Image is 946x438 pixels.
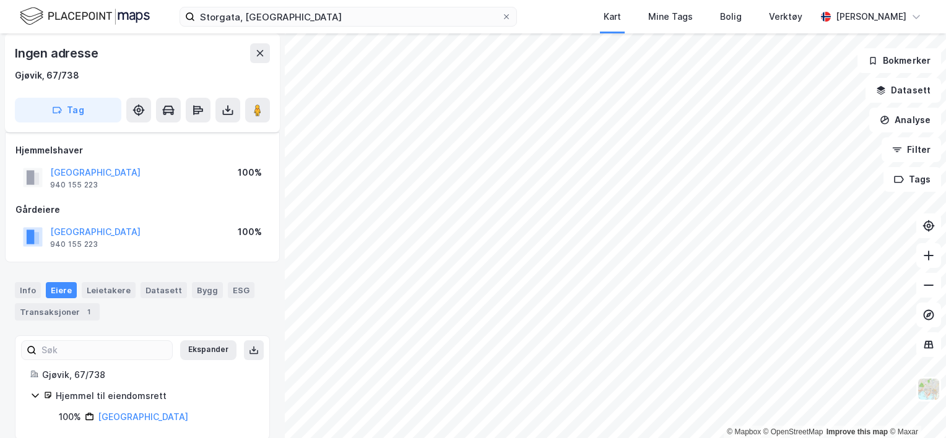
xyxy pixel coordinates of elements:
div: 100% [59,410,81,424]
div: Bolig [720,9,742,24]
a: [GEOGRAPHIC_DATA] [98,411,188,422]
div: 100% [238,225,262,239]
div: Hjemmelshaver [15,143,269,158]
a: Mapbox [727,427,761,436]
input: Søk på adresse, matrikkel, gårdeiere, leietakere eller personer [195,7,501,26]
div: Gjøvik, 67/738 [42,367,254,382]
div: Verktøy [769,9,802,24]
div: 100% [238,165,262,180]
img: logo.f888ab2527a4732fd821a326f86c7f29.svg [20,6,150,27]
div: 940 155 223 [50,180,98,190]
div: Leietakere [82,282,136,298]
div: ESG [228,282,254,298]
div: [PERSON_NAME] [836,9,906,24]
button: Bokmerker [857,48,941,73]
div: Info [15,282,41,298]
iframe: Chat Widget [884,379,946,438]
a: Improve this map [827,427,888,436]
div: Datasett [141,282,187,298]
button: Ekspander [180,340,236,360]
button: Tags [883,167,941,192]
div: 940 155 223 [50,239,98,249]
div: Bygg [192,282,223,298]
button: Filter [882,137,941,162]
div: Kart [604,9,621,24]
a: OpenStreetMap [763,427,823,436]
div: Gårdeiere [15,202,269,217]
div: Gjøvik, 67/738 [15,68,79,83]
button: Datasett [866,78,941,103]
div: Transaksjoner [15,303,100,320]
button: Analyse [869,108,941,132]
div: 1 [82,306,95,318]
button: Tag [15,98,121,122]
div: Mine Tags [648,9,693,24]
div: Ingen adresse [15,43,100,63]
div: Eiere [46,282,77,298]
div: Hjemmel til eiendomsrett [56,389,254,403]
img: Z [917,377,940,401]
input: Søk [37,341,172,359]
